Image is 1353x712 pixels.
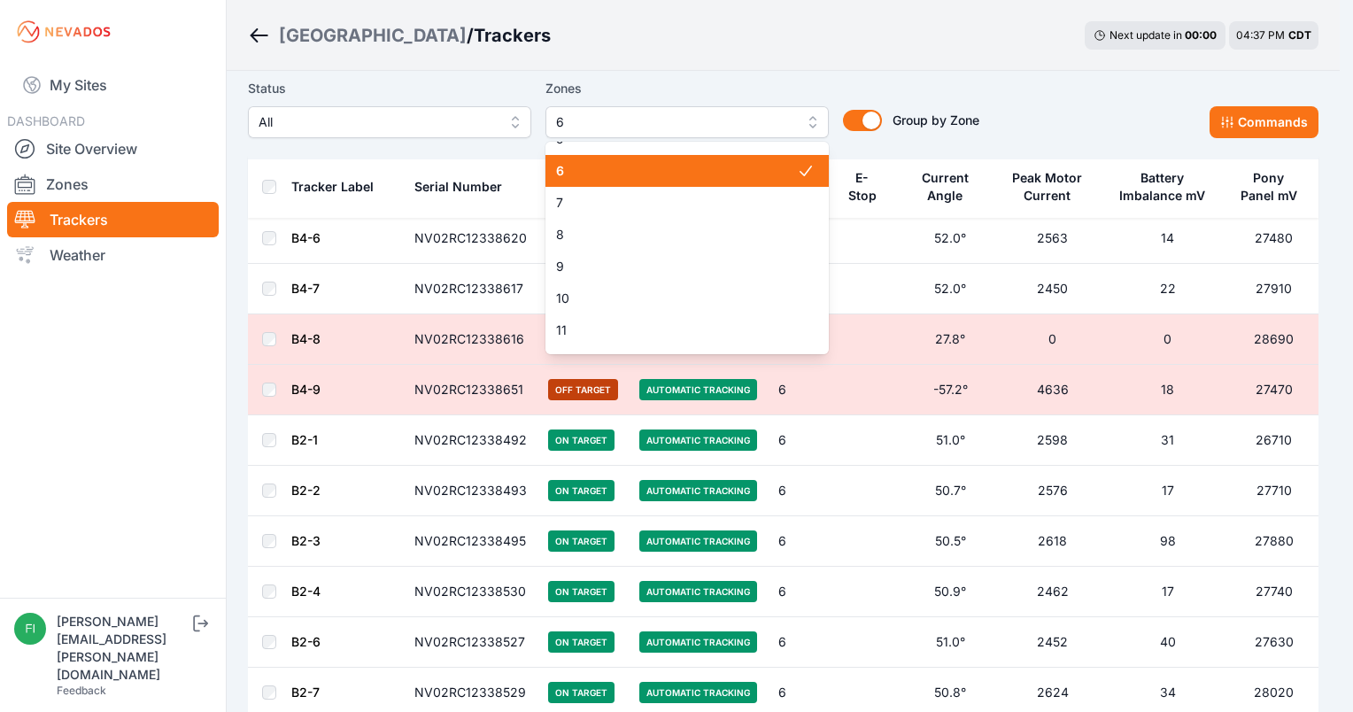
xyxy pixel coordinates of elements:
span: 7 [556,194,797,212]
div: 6 [545,142,829,354]
span: 11 [556,321,797,339]
span: 10 [556,290,797,307]
span: 9 [556,258,797,275]
button: 6 [545,106,829,138]
span: 8 [556,226,797,244]
span: 6 [556,112,793,133]
span: 12 [556,353,797,371]
span: 6 [556,162,797,180]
